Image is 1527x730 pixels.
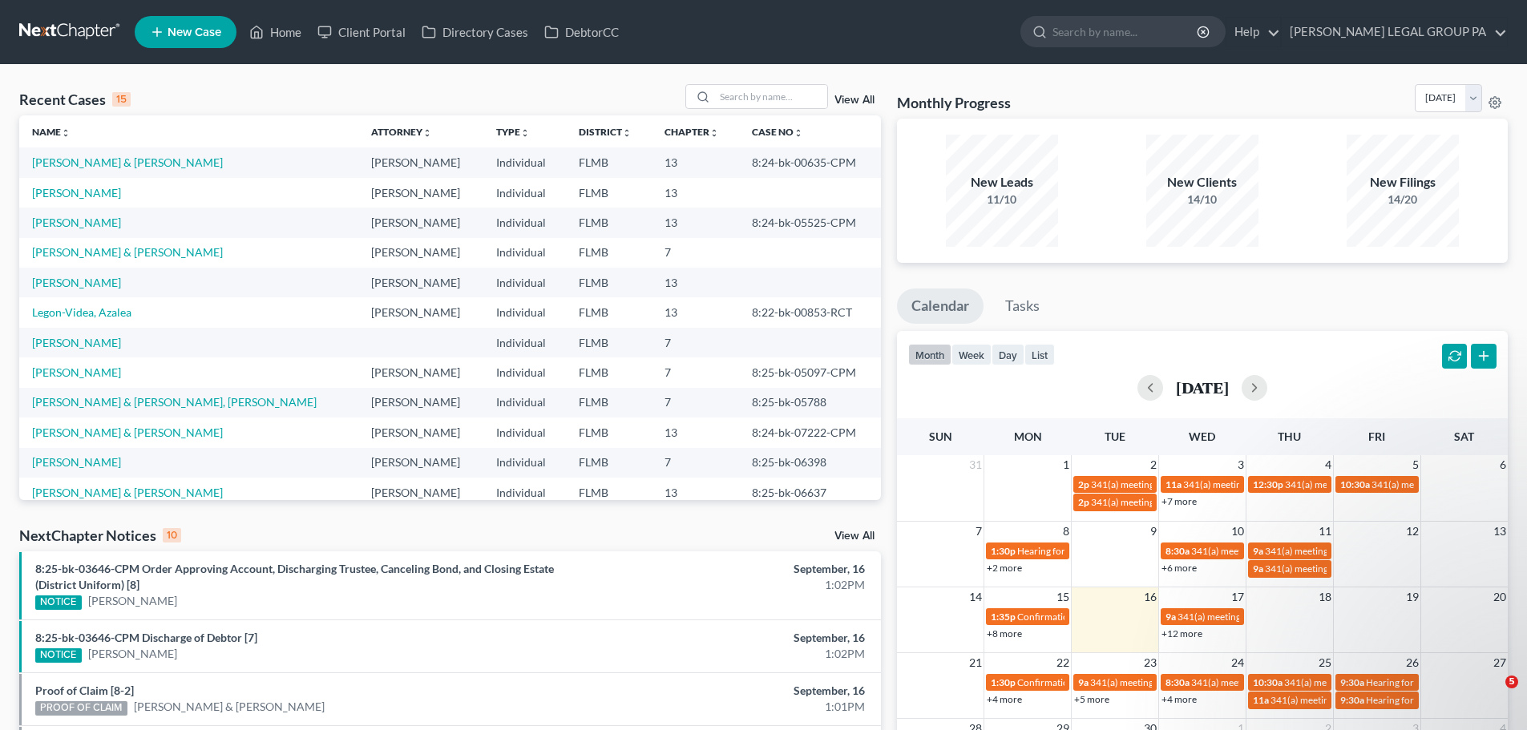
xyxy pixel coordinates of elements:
[652,357,739,387] td: 7
[483,478,566,507] td: Individual
[1472,676,1511,714] iframe: Intercom live chat
[134,699,325,715] a: [PERSON_NAME] & [PERSON_NAME]
[88,593,177,609] a: [PERSON_NAME]
[566,297,652,327] td: FLMB
[1189,430,1215,443] span: Wed
[1230,522,1246,541] span: 10
[32,305,131,319] a: Legon-Videa, Azalea
[32,245,223,259] a: [PERSON_NAME] & [PERSON_NAME]
[1454,430,1474,443] span: Sat
[834,530,875,542] a: View All
[32,126,71,138] a: Nameunfold_more
[652,478,739,507] td: 13
[1161,495,1197,507] a: +7 more
[32,186,121,200] a: [PERSON_NAME]
[422,128,432,138] i: unfold_more
[652,328,739,357] td: 7
[1226,18,1280,46] a: Help
[358,297,483,327] td: [PERSON_NAME]
[908,344,951,365] button: month
[1017,676,1284,688] span: Confirmation hearing for [PERSON_NAME] & [PERSON_NAME]
[1253,545,1263,557] span: 9a
[358,178,483,208] td: [PERSON_NAME]
[1253,694,1269,706] span: 11a
[1078,676,1089,688] span: 9a
[358,208,483,237] td: [PERSON_NAME]
[32,425,223,439] a: [PERSON_NAME] & [PERSON_NAME]
[652,178,739,208] td: 13
[32,276,121,289] a: [PERSON_NAME]
[483,208,566,237] td: Individual
[1404,522,1420,541] span: 12
[566,238,652,268] td: FLMB
[483,357,566,387] td: Individual
[946,173,1058,192] div: New Leads
[1165,545,1190,557] span: 8:30a
[1061,522,1071,541] span: 8
[652,388,739,417] td: 7
[1178,611,1417,623] span: 341(a) meeting for [PERSON_NAME] & [PERSON_NAME]
[483,417,566,447] td: Individual
[739,208,881,237] td: 8:24-bk-05525-CPM
[1347,192,1459,208] div: 14/20
[987,693,1022,705] a: +4 more
[1165,611,1176,623] span: 9a
[32,395,317,409] a: [PERSON_NAME] & [PERSON_NAME], [PERSON_NAME]
[61,128,71,138] i: unfold_more
[1284,676,1439,688] span: 341(a) meeting for [PERSON_NAME]
[566,448,652,478] td: FLMB
[19,526,181,545] div: NextChapter Notices
[358,448,483,478] td: [PERSON_NAME]
[1142,653,1158,672] span: 23
[1371,478,1526,490] span: 341(a) meeting for [PERSON_NAME]
[32,486,223,499] a: [PERSON_NAME] & [PERSON_NAME]
[483,388,566,417] td: Individual
[1161,562,1197,574] a: +6 more
[991,676,1016,688] span: 1:30p
[35,631,257,644] a: 8:25-bk-03646-CPM Discharge of Debtor [7]
[1253,478,1283,490] span: 12:30p
[496,126,530,138] a: Typeunfold_more
[358,357,483,387] td: [PERSON_NAME]
[794,128,803,138] i: unfold_more
[752,126,803,138] a: Case Nounfold_more
[599,646,865,662] div: 1:02PM
[715,85,827,108] input: Search by name...
[483,268,566,297] td: Individual
[163,528,181,542] div: 10
[1149,455,1158,474] span: 2
[652,297,739,327] td: 13
[414,18,536,46] a: Directory Cases
[1091,496,1331,508] span: 341(a) meeting for [PERSON_NAME] & [PERSON_NAME]
[1055,653,1071,672] span: 22
[1492,522,1508,541] span: 13
[371,126,432,138] a: Attorneyunfold_more
[599,630,865,646] div: September, 16
[1183,478,1423,490] span: 341(a) meeting for [PERSON_NAME] & [PERSON_NAME]
[652,417,739,447] td: 13
[1052,17,1199,46] input: Search by name...
[1074,693,1109,705] a: +5 more
[1265,545,1420,557] span: 341(a) meeting for [PERSON_NAME]
[1017,611,1286,623] span: Confirmation Hearing for [PERSON_NAME] & [PERSON_NAME]
[987,562,1022,574] a: +2 more
[483,178,566,208] td: Individual
[929,430,952,443] span: Sun
[35,684,134,697] a: Proof of Claim [8-2]
[739,297,881,327] td: 8:22-bk-00853-RCT
[739,357,881,387] td: 8:25-bk-05097-CPM
[1165,478,1182,490] span: 11a
[112,92,131,107] div: 15
[739,388,881,417] td: 8:25-bk-05788
[599,561,865,577] div: September, 16
[1368,430,1385,443] span: Fri
[1347,173,1459,192] div: New Filings
[1340,478,1370,490] span: 10:30a
[897,93,1011,112] h3: Monthly Progress
[739,478,881,507] td: 8:25-bk-06637
[991,545,1016,557] span: 1:30p
[358,147,483,177] td: [PERSON_NAME]
[599,577,865,593] div: 1:02PM
[566,268,652,297] td: FLMB
[1411,455,1420,474] span: 5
